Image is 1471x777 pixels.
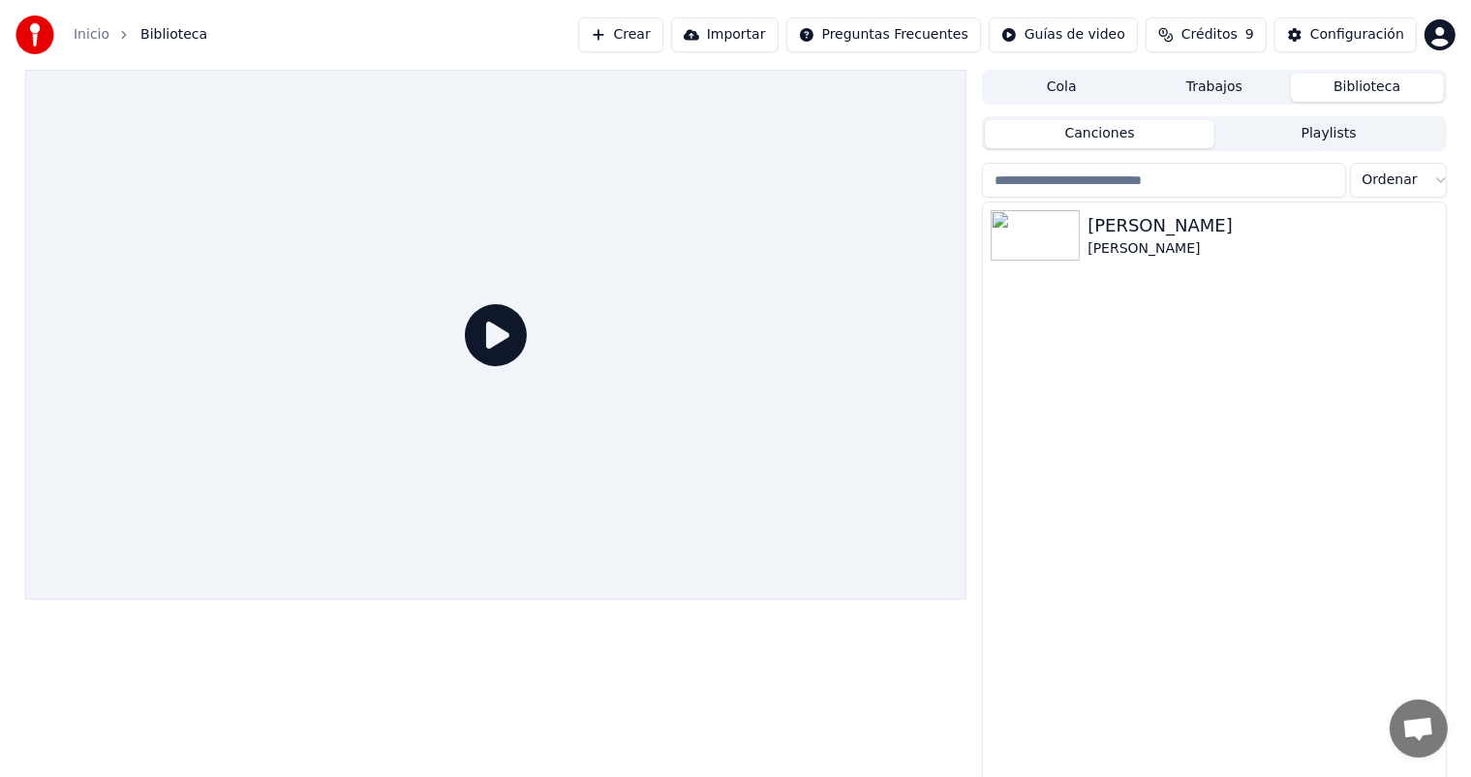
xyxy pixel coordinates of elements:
button: Importar [671,17,779,52]
span: Ordenar [1363,171,1418,190]
div: Configuración [1310,25,1404,45]
button: Trabajos [1138,74,1291,102]
button: Biblioteca [1291,74,1444,102]
a: Inicio [74,25,109,45]
span: Biblioteca [140,25,207,45]
span: 9 [1245,25,1254,45]
a: Chat abierto [1390,699,1448,758]
img: youka [15,16,54,54]
button: Cola [985,74,1138,102]
button: Preguntas Frecuentes [786,17,981,52]
div: [PERSON_NAME] [1088,212,1437,239]
button: Configuración [1274,17,1417,52]
div: [PERSON_NAME] [1088,239,1437,259]
button: Playlists [1214,120,1444,148]
button: Crear [578,17,663,52]
button: Créditos9 [1146,17,1267,52]
span: Créditos [1181,25,1238,45]
button: Canciones [985,120,1214,148]
nav: breadcrumb [74,25,207,45]
button: Guías de video [989,17,1138,52]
